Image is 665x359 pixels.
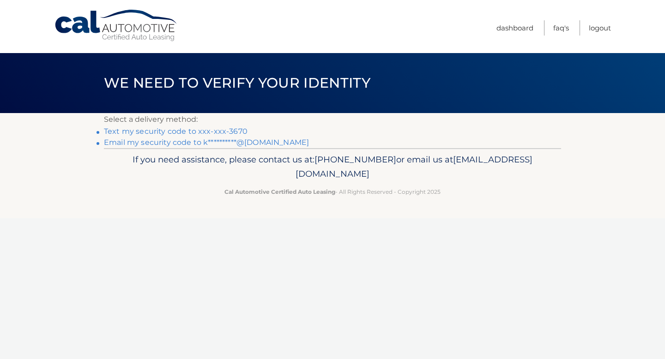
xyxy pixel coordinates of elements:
p: If you need assistance, please contact us at: or email us at [110,152,555,182]
a: Cal Automotive [54,9,179,42]
p: Select a delivery method: [104,113,561,126]
span: [PHONE_NUMBER] [314,154,396,165]
a: Logout [589,20,611,36]
strong: Cal Automotive Certified Auto Leasing [224,188,335,195]
a: Text my security code to xxx-xxx-3670 [104,127,248,136]
span: We need to verify your identity [104,74,370,91]
a: FAQ's [553,20,569,36]
p: - All Rights Reserved - Copyright 2025 [110,187,555,197]
a: Email my security code to k**********@[DOMAIN_NAME] [104,138,309,147]
a: Dashboard [496,20,533,36]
